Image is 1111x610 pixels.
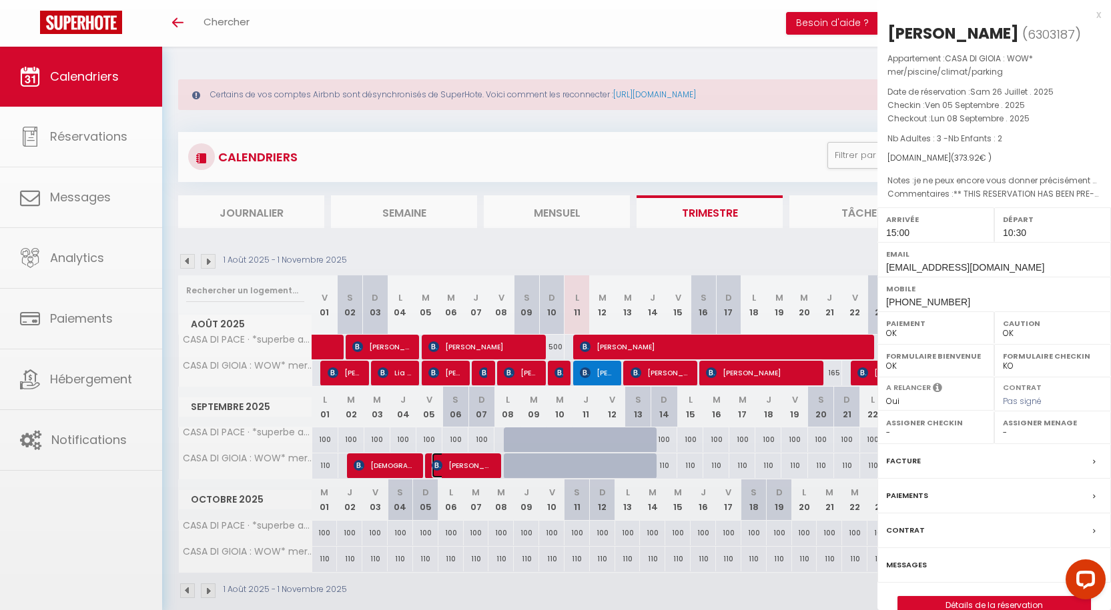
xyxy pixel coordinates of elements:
label: Paiements [886,489,928,503]
span: Pas signé [1003,395,1042,407]
i: Sélectionner OUI si vous souhaiter envoyer les séquences de messages post-checkout [933,382,942,397]
label: Contrat [886,523,925,537]
iframe: LiveChat chat widget [1055,554,1111,610]
span: Sam 26 Juillet . 2025 [970,86,1054,97]
span: Nb Enfants : 2 [948,133,1002,144]
span: ( ) [1022,25,1081,43]
label: Contrat [1003,382,1042,391]
label: Mobile [886,282,1102,295]
label: Formulaire Bienvenue [886,349,986,363]
label: Assigner Menage [1003,416,1102,429]
span: Ven 05 Septembre . 2025 [925,99,1025,111]
span: Lun 08 Septembre . 2025 [931,113,1030,124]
p: Appartement : [887,52,1101,79]
label: Assigner Checkin [886,416,986,429]
span: 10:30 [1003,227,1026,238]
label: Messages [886,558,927,572]
span: [EMAIL_ADDRESS][DOMAIN_NAME] [886,262,1044,273]
p: Checkin : [887,99,1101,112]
p: Commentaires : [887,187,1101,201]
span: Nb Adultes : 3 - [887,133,1002,144]
div: x [877,7,1101,23]
label: Paiement [886,317,986,330]
span: 373.92 [954,152,980,163]
div: [DOMAIN_NAME] [887,152,1101,165]
p: Checkout : [887,112,1101,125]
label: Arrivée [886,213,986,226]
label: Départ [1003,213,1102,226]
span: [PHONE_NUMBER] [886,297,970,307]
span: CASA DI GIOIA : WOW* mer/piscine/climat/parking [887,53,1033,77]
p: Date de réservation : [887,85,1101,99]
span: 15:00 [886,227,909,238]
label: Email [886,247,1102,261]
div: [PERSON_NAME] [887,23,1019,44]
label: A relancer [886,382,931,393]
p: Notes : [887,174,1101,187]
label: Formulaire Checkin [1003,349,1102,363]
label: Caution [1003,317,1102,330]
span: 6303187 [1028,26,1075,43]
span: ( € ) [951,152,992,163]
label: Facture [886,454,921,468]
